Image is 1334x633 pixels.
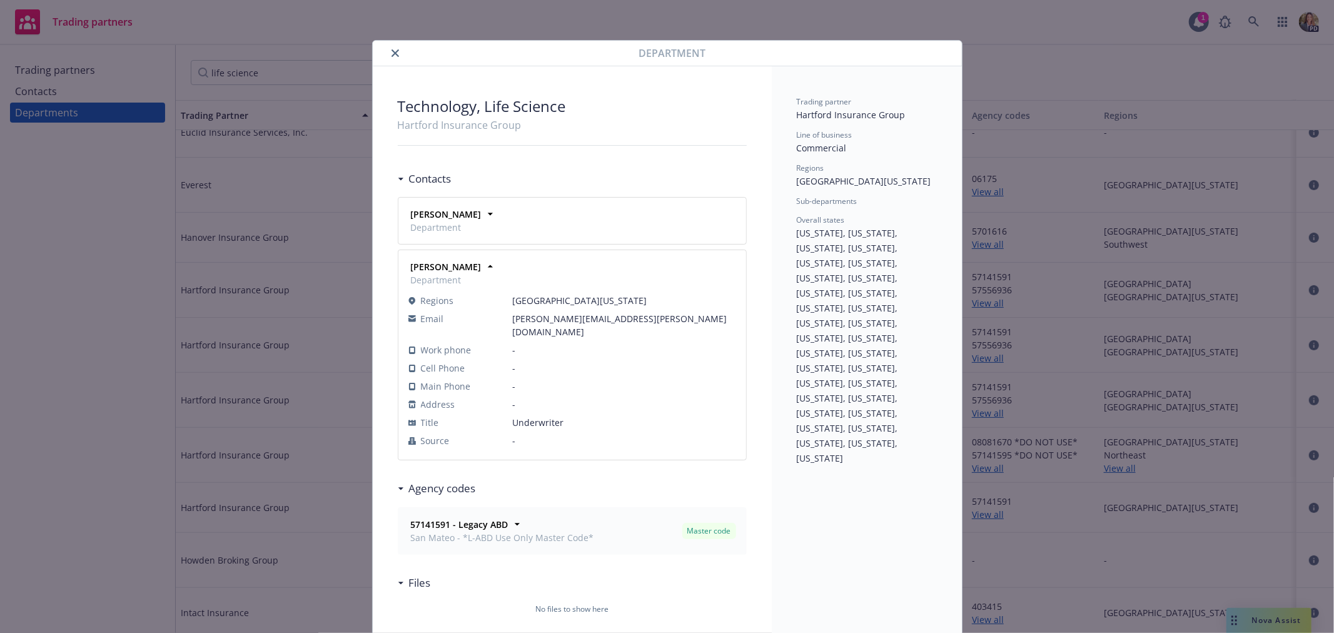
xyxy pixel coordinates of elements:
span: Email [421,312,444,325]
span: - [513,343,736,357]
strong: [PERSON_NAME] [411,261,482,273]
span: Hartford Insurance Group [797,109,906,121]
div: Contacts [398,171,452,187]
span: Trading partner [797,96,852,107]
span: Regions [421,294,454,307]
div: Technology, Life Science [398,96,747,116]
h3: Agency codes [409,480,476,497]
span: [GEOGRAPHIC_DATA][US_STATE] [513,294,736,307]
span: Department [411,221,482,234]
span: - [513,362,736,375]
span: Department [639,46,705,61]
h3: Files [409,575,431,591]
div: Files [398,575,431,591]
div: Hartford Insurance Group [398,118,747,133]
span: Work phone [421,343,472,357]
span: [PERSON_NAME][EMAIL_ADDRESS][PERSON_NAME][DOMAIN_NAME] [513,312,736,338]
span: No files to show here [535,604,609,615]
strong: 57141591 - Legacy ABD [411,519,508,530]
span: Department [411,273,482,286]
span: Sub-departments [797,196,857,206]
span: Commercial [797,142,847,154]
span: Master code [687,525,731,537]
span: - [513,434,736,447]
span: Cell Phone [421,362,465,375]
span: [US_STATE], [US_STATE], [US_STATE], [US_STATE], [US_STATE], [US_STATE], [US_STATE], [US_STATE], [... [797,227,901,464]
strong: [PERSON_NAME] [411,208,482,220]
span: - [513,398,736,411]
span: [GEOGRAPHIC_DATA][US_STATE] [797,175,931,187]
span: Underwriter [513,416,736,429]
span: Title [421,416,439,429]
h3: Contacts [409,171,452,187]
span: Source [421,434,450,447]
span: - [513,380,736,393]
span: Overall states [797,215,845,225]
span: San Mateo - *L-ABD Use Only Master Code* [411,531,594,544]
span: Address [421,398,455,411]
span: Regions [797,163,824,173]
span: Main Phone [421,380,471,393]
button: close [388,46,403,61]
span: Line of business [797,129,852,140]
div: Agency codes [398,480,476,497]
